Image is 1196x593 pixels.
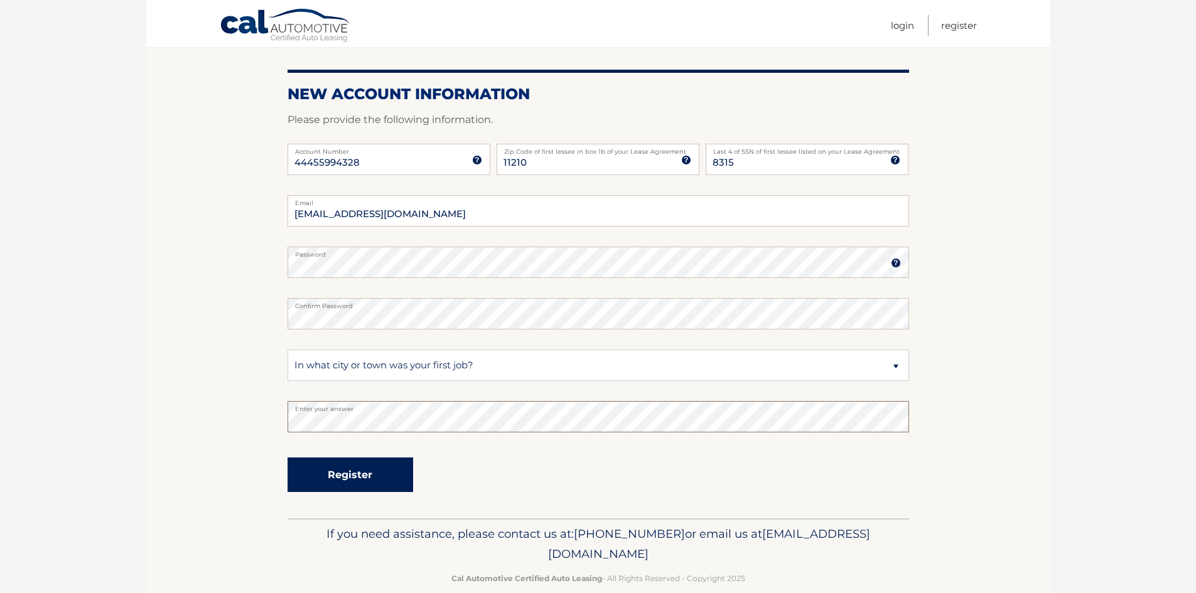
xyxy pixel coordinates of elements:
p: - All Rights Reserved - Copyright 2025 [296,572,901,585]
img: tooltip.svg [472,155,482,165]
label: Last 4 of SSN of first lessee listed on your Lease Agreement [706,144,908,154]
span: [PHONE_NUMBER] [574,526,685,541]
input: SSN or EIN (last 4 digits only) [706,144,908,175]
input: Zip Code [497,144,699,175]
label: Enter your answer [288,401,909,411]
h2: New Account Information [288,85,909,104]
label: Account Number [288,144,490,154]
label: Confirm Password [288,298,909,308]
button: Register [288,457,413,492]
p: Please provide the following information. [288,111,909,129]
label: Password [288,247,909,257]
label: Email [288,195,909,205]
label: Zip Code of first lessee in box 1b of your Lease Agreement [497,144,699,154]
p: If you need assistance, please contact us at: or email us at [296,524,901,564]
strong: Cal Automotive Certified Auto Leasing [451,574,602,583]
img: tooltip.svg [890,155,900,165]
a: Login [891,15,914,36]
a: Register [941,15,977,36]
span: [EMAIL_ADDRESS][DOMAIN_NAME] [548,526,870,561]
input: Email [288,195,909,227]
img: tooltip.svg [891,258,901,268]
input: Account Number [288,144,490,175]
a: Cal Automotive [220,8,352,45]
img: tooltip.svg [681,155,691,165]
